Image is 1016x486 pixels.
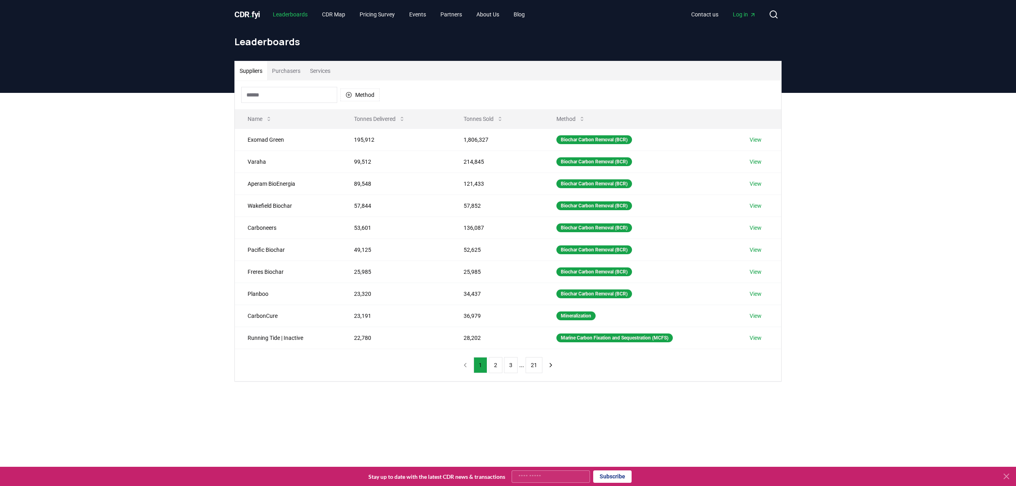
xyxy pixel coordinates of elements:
[341,327,450,349] td: 22,780
[556,333,673,342] div: Marine Carbon Fixation and Sequestration (MCFS)
[341,217,450,239] td: 53,601
[451,195,544,217] td: 57,852
[235,217,341,239] td: Carboneers
[519,360,524,370] li: ...
[235,129,341,151] td: Exomad Green
[235,195,341,217] td: Wakefield Biochar
[235,61,267,80] button: Suppliers
[341,239,450,261] td: 49,125
[316,7,352,22] a: CDR Map
[451,173,544,195] td: 121,433
[234,35,782,48] h1: Leaderboards
[504,357,518,373] button: 3
[451,217,544,239] td: 136,087
[750,290,762,298] a: View
[341,283,450,305] td: 23,320
[544,357,558,373] button: next page
[733,10,756,18] span: Log in
[341,195,450,217] td: 57,844
[341,261,450,283] td: 25,985
[750,136,762,144] a: View
[750,202,762,210] a: View
[434,7,468,22] a: Partners
[451,151,544,173] td: 214,845
[474,357,487,373] button: 1
[470,7,506,22] a: About Us
[341,129,450,151] td: 195,912
[234,9,260,20] a: CDR.fyi
[235,283,341,305] td: Planboo
[266,7,531,22] nav: Main
[451,261,544,283] td: 25,985
[556,289,632,298] div: Biochar Carbon Removal (BCR)
[750,224,762,232] a: View
[556,135,632,144] div: Biochar Carbon Removal (BCR)
[556,201,632,210] div: Biochar Carbon Removal (BCR)
[234,10,260,19] span: CDR fyi
[451,327,544,349] td: 28,202
[341,151,450,173] td: 99,512
[750,246,762,254] a: View
[556,157,632,166] div: Biochar Carbon Removal (BCR)
[348,111,412,127] button: Tonnes Delivered
[235,151,341,173] td: Varaha
[750,334,762,342] a: View
[305,61,335,80] button: Services
[685,7,725,22] a: Contact us
[556,245,632,254] div: Biochar Carbon Removal (BCR)
[685,7,762,22] nav: Main
[353,7,401,22] a: Pricing Survey
[556,311,596,320] div: Mineralization
[267,61,305,80] button: Purchasers
[451,283,544,305] td: 34,437
[235,239,341,261] td: Pacific Biochar
[457,111,510,127] button: Tonnes Sold
[341,173,450,195] td: 89,548
[507,7,531,22] a: Blog
[266,7,314,22] a: Leaderboards
[556,267,632,276] div: Biochar Carbon Removal (BCR)
[241,111,278,127] button: Name
[250,10,252,19] span: .
[451,129,544,151] td: 1,806,327
[341,305,450,327] td: 23,191
[750,180,762,188] a: View
[556,179,632,188] div: Biochar Carbon Removal (BCR)
[235,327,341,349] td: Running Tide | Inactive
[550,111,592,127] button: Method
[340,88,380,101] button: Method
[526,357,542,373] button: 21
[750,312,762,320] a: View
[726,7,762,22] a: Log in
[235,173,341,195] td: Aperam BioEnergia
[451,239,544,261] td: 52,625
[556,223,632,232] div: Biochar Carbon Removal (BCR)
[235,261,341,283] td: Freres Biochar
[750,268,762,276] a: View
[451,305,544,327] td: 36,979
[489,357,502,373] button: 2
[235,305,341,327] td: CarbonCure
[750,158,762,166] a: View
[403,7,432,22] a: Events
